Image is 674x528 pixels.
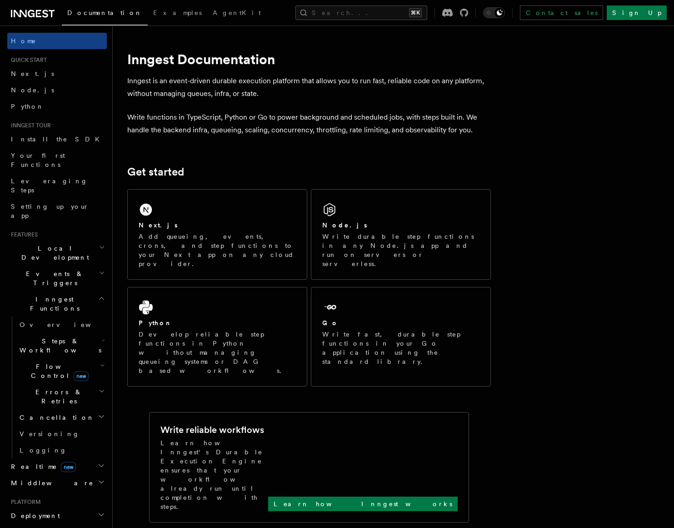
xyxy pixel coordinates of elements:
a: Leveraging Steps [7,173,107,198]
span: Quick start [7,56,47,64]
a: Node.js [7,82,107,98]
a: Documentation [62,3,148,25]
span: Versioning [20,430,80,437]
button: Events & Triggers [7,266,107,291]
a: Get started [127,166,184,178]
a: Examples [148,3,207,25]
a: Your first Functions [7,147,107,173]
kbd: ⌘K [409,8,422,17]
span: Errors & Retries [16,387,99,406]
div: Inngest Functions [7,317,107,458]
a: Contact sales [520,5,603,20]
a: GoWrite fast, durable step functions in your Go application using the standard library. [311,287,491,387]
a: Overview [16,317,107,333]
span: Leveraging Steps [11,177,88,194]
span: Inngest tour [7,122,51,129]
h1: Inngest Documentation [127,51,491,67]
span: Examples [153,9,202,16]
button: Errors & Retries [16,384,107,409]
span: AgentKit [213,9,261,16]
h2: Go [322,318,339,327]
span: Cancellation [16,413,95,422]
p: Add queueing, events, crons, and step functions to your Next app on any cloud provider. [139,232,296,268]
span: Realtime [7,462,76,471]
a: Install the SDK [7,131,107,147]
span: Features [7,231,38,238]
span: Events & Triggers [7,269,99,287]
button: Search...⌘K [295,5,427,20]
button: Deployment [7,508,107,524]
span: Setting up your app [11,203,89,219]
a: Learn how Inngest works [268,497,458,511]
h2: Write reliable workflows [160,423,264,436]
span: Logging [20,447,67,454]
p: Learn how Inngest works [274,499,452,508]
p: Write durable step functions in any Node.js app and run on servers or serverless. [322,232,479,268]
span: Inngest Functions [7,295,98,313]
p: Develop reliable step functions in Python without managing queueing systems or DAG based workflows. [139,330,296,375]
span: Overview [20,321,113,328]
p: Write fast, durable step functions in your Go application using the standard library. [322,330,479,366]
span: Python [11,103,44,110]
span: Next.js [11,70,54,77]
span: new [61,462,76,472]
span: Home [11,36,36,45]
button: Steps & Workflows [16,333,107,358]
p: Inngest is an event-driven durable execution platform that allows you to run fast, reliable code ... [127,75,491,100]
p: Learn how Inngest's Durable Execution Engine ensures that your workflow already run until complet... [160,438,268,511]
span: Deployment [7,511,60,520]
button: Realtimenew [7,458,107,475]
a: Versioning [16,426,107,442]
button: Cancellation [16,409,107,426]
a: PythonDevelop reliable step functions in Python without managing queueing systems or DAG based wo... [127,287,307,387]
button: Inngest Functions [7,291,107,317]
span: Platform [7,498,41,506]
span: Middleware [7,478,94,488]
h2: Node.js [322,221,367,230]
span: Documentation [67,9,142,16]
a: Next.js [7,65,107,82]
a: Sign Up [607,5,667,20]
span: Install the SDK [11,136,105,143]
a: Home [7,33,107,49]
span: new [74,371,89,381]
p: Write functions in TypeScript, Python or Go to power background and scheduled jobs, with steps bu... [127,111,491,136]
a: Node.jsWrite durable step functions in any Node.js app and run on servers or serverless. [311,189,491,280]
a: Next.jsAdd queueing, events, crons, and step functions to your Next app on any cloud provider. [127,189,307,280]
a: Python [7,98,107,115]
span: Flow Control [16,362,100,380]
span: Node.js [11,86,54,94]
button: Toggle dark mode [483,7,505,18]
a: Logging [16,442,107,458]
span: Local Development [7,244,99,262]
span: Steps & Workflows [16,337,101,355]
span: Your first Functions [11,152,65,168]
button: Middleware [7,475,107,491]
h2: Python [139,318,172,327]
button: Flow Controlnew [16,358,107,384]
a: AgentKit [207,3,266,25]
button: Local Development [7,240,107,266]
h2: Next.js [139,221,178,230]
a: Setting up your app [7,198,107,224]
